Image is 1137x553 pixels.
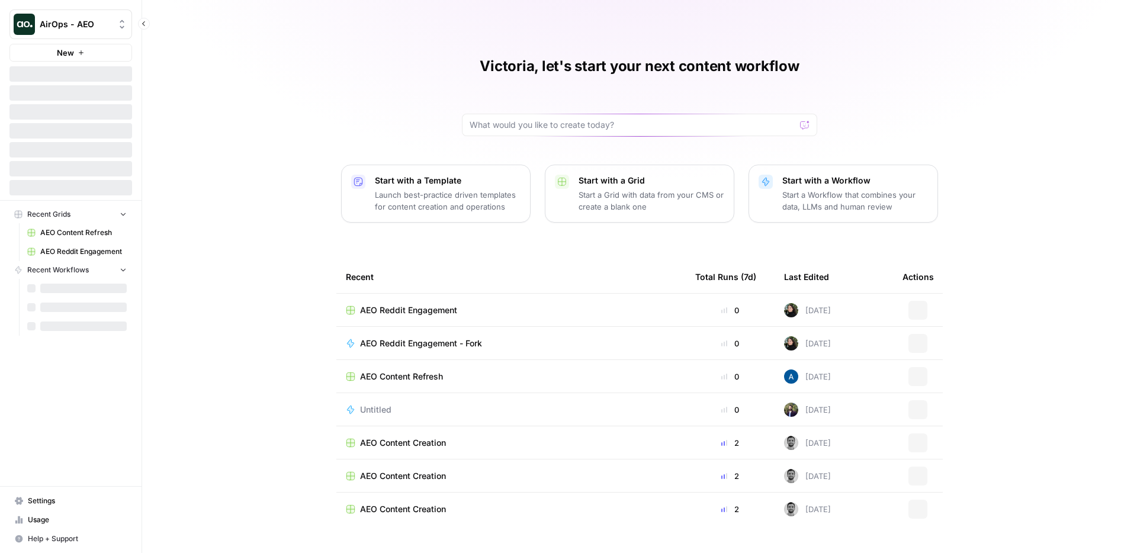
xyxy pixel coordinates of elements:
[360,404,391,416] span: Untitled
[28,496,127,506] span: Settings
[695,371,765,382] div: 0
[40,246,127,257] span: AEO Reddit Engagement
[9,261,132,279] button: Recent Workflows
[782,175,928,187] p: Start with a Workflow
[749,165,938,223] button: Start with a WorkflowStart a Workflow that combines your data, LLMs and human review
[579,175,724,187] p: Start with a Grid
[784,403,798,417] img: 4dqwcgipae5fdwxp9v51u2818epj
[346,304,676,316] a: AEO Reddit Engagement
[784,502,798,516] img: 6v3gwuotverrb420nfhk5cu1cyh1
[784,469,798,483] img: 6v3gwuotverrb420nfhk5cu1cyh1
[346,503,676,515] a: AEO Content Creation
[784,369,798,384] img: he81ibor8lsei4p3qvg4ugbvimgp
[346,437,676,449] a: AEO Content Creation
[360,337,482,349] span: AEO Reddit Engagement - Fork
[375,175,521,187] p: Start with a Template
[22,242,132,261] a: AEO Reddit Engagement
[346,261,676,293] div: Recent
[902,261,934,293] div: Actions
[784,369,831,384] div: [DATE]
[341,165,531,223] button: Start with a TemplateLaunch best-practice driven templates for content creation and operations
[360,470,446,482] span: AEO Content Creation
[40,227,127,238] span: AEO Content Refresh
[470,119,795,131] input: What would you like to create today?
[346,371,676,382] a: AEO Content Refresh
[360,503,446,515] span: AEO Content Creation
[480,57,799,76] h1: Victoria, let's start your next content workflow
[40,18,111,30] span: AirOps - AEO
[27,209,70,220] span: Recent Grids
[784,303,831,317] div: [DATE]
[784,336,831,351] div: [DATE]
[695,470,765,482] div: 2
[22,223,132,242] a: AEO Content Refresh
[360,437,446,449] span: AEO Content Creation
[784,436,798,450] img: 6v3gwuotverrb420nfhk5cu1cyh1
[28,515,127,525] span: Usage
[9,529,132,548] button: Help + Support
[782,189,928,213] p: Start a Workflow that combines your data, LLMs and human review
[360,371,443,382] span: AEO Content Refresh
[695,304,765,316] div: 0
[695,437,765,449] div: 2
[784,469,831,483] div: [DATE]
[9,510,132,529] a: Usage
[9,491,132,510] a: Settings
[57,47,74,59] span: New
[346,404,676,416] a: Untitled
[695,337,765,349] div: 0
[346,337,676,349] a: AEO Reddit Engagement - Fork
[784,303,798,317] img: eoqc67reg7z2luvnwhy7wyvdqmsw
[346,470,676,482] a: AEO Content Creation
[784,436,831,450] div: [DATE]
[375,189,521,213] p: Launch best-practice driven templates for content creation and operations
[695,404,765,416] div: 0
[9,9,132,39] button: Workspace: AirOps - AEO
[784,502,831,516] div: [DATE]
[784,261,829,293] div: Last Edited
[28,533,127,544] span: Help + Support
[27,265,89,275] span: Recent Workflows
[695,261,756,293] div: Total Runs (7d)
[14,14,35,35] img: AirOps - AEO Logo
[784,336,798,351] img: eoqc67reg7z2luvnwhy7wyvdqmsw
[9,205,132,223] button: Recent Grids
[695,503,765,515] div: 2
[9,44,132,62] button: New
[545,165,734,223] button: Start with a GridStart a Grid with data from your CMS or create a blank one
[784,403,831,417] div: [DATE]
[360,304,457,316] span: AEO Reddit Engagement
[579,189,724,213] p: Start a Grid with data from your CMS or create a blank one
